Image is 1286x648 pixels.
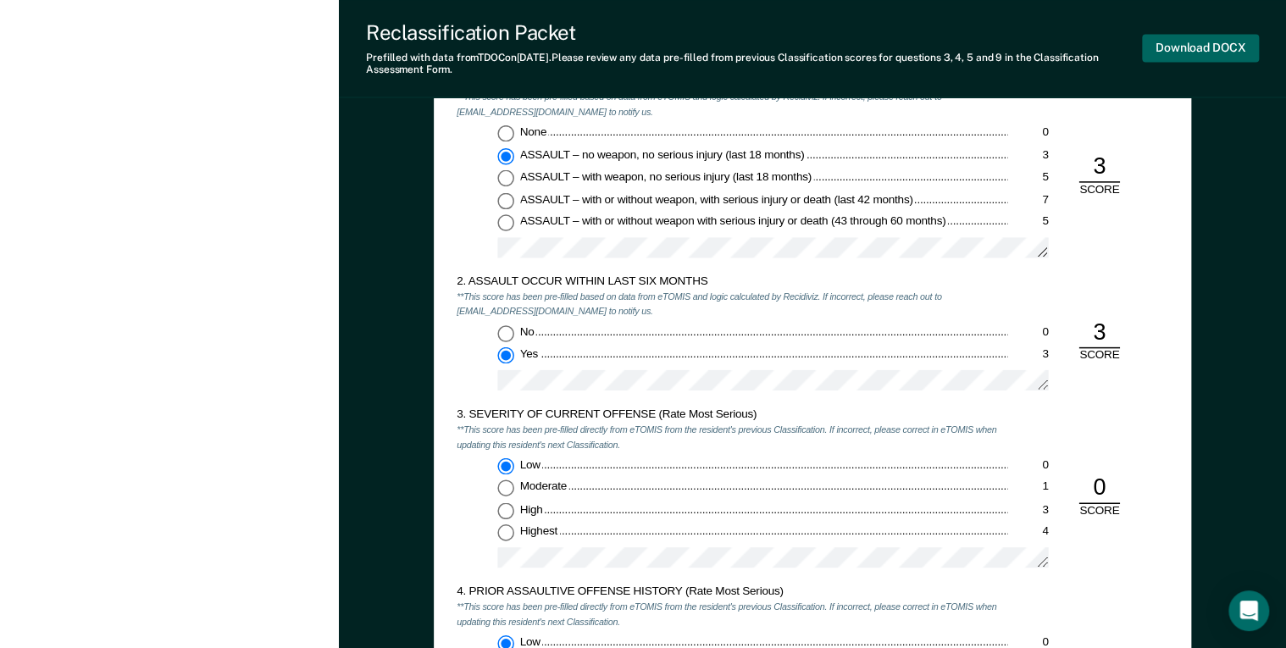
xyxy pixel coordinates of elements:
input: None0 [497,125,514,141]
input: ASSAULT – with weapon, no serious injury (last 18 months)5 [497,169,514,186]
input: Yes3 [497,346,514,363]
div: 3 [1078,151,1119,182]
div: 4. PRIOR ASSAULTIVE OFFENSE HISTORY (Rate Most Serious) [457,584,1007,599]
input: ASSAULT – with or without weapon with serious injury or death (43 through 60 months)5 [497,213,514,230]
div: 3 [1078,317,1119,348]
div: Reclassification Packet [366,20,1142,45]
span: ASSAULT – with or without weapon, with serious injury or death (last 42 months) [519,191,915,204]
div: 5 [1007,213,1048,229]
span: Low [519,457,542,469]
div: 3. SEVERITY OF CURRENT OFFENSE (Rate Most Serious) [457,407,1007,422]
div: SCORE [1068,182,1129,197]
div: 0 [1007,125,1048,140]
input: Moderate1 [497,479,514,496]
span: High [519,501,545,514]
span: Low [519,634,542,647]
div: SCORE [1068,503,1129,518]
em: **This score has been pre-filled based on data from eTOMIS and logic calculated by Recidiviz. If ... [457,290,941,316]
div: 7 [1007,191,1048,207]
span: No [519,324,536,337]
em: **This score has been pre-filled based on data from eTOMIS and logic calculated by Recidiviz. If ... [457,91,941,117]
div: 2. ASSAULT OCCUR WITHIN LAST SIX MONTHS [457,274,1007,289]
div: 0 [1007,457,1048,472]
span: Moderate [519,479,568,492]
div: 4 [1007,523,1048,539]
button: Download DOCX [1142,34,1259,62]
div: 0 [1007,324,1048,340]
input: High3 [497,501,514,518]
span: ASSAULT – with or without weapon with serious injury or death (43 through 60 months) [519,213,947,226]
span: Highest [519,523,559,536]
div: 3 [1007,346,1048,362]
input: No0 [497,324,514,341]
input: ASSAULT – no weapon, no serious injury (last 18 months)3 [497,147,514,163]
input: Low0 [497,457,514,474]
span: ASSAULT – no weapon, no serious injury (last 18 months) [519,147,806,159]
div: SCORE [1068,348,1129,363]
span: Yes [519,346,540,359]
em: **This score has been pre-filled directly from eTOMIS from the resident's previous Classification... [457,600,996,626]
div: Prefilled with data from TDOC on [DATE] . Please review any data pre-filled from previous Classif... [366,52,1142,76]
input: ASSAULT – with or without weapon, with serious injury or death (last 42 months)7 [497,191,514,208]
div: 5 [1007,169,1048,185]
span: None [519,125,548,137]
em: **This score has been pre-filled directly from eTOMIS from the resident's previous Classification... [457,423,996,449]
div: Open Intercom Messenger [1228,590,1269,631]
input: Highest4 [497,523,514,540]
div: 0 [1078,472,1119,503]
span: ASSAULT – with weapon, no serious injury (last 18 months) [519,169,813,182]
div: 3 [1007,147,1048,162]
div: 1 [1007,479,1048,495]
div: 3 [1007,501,1048,517]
